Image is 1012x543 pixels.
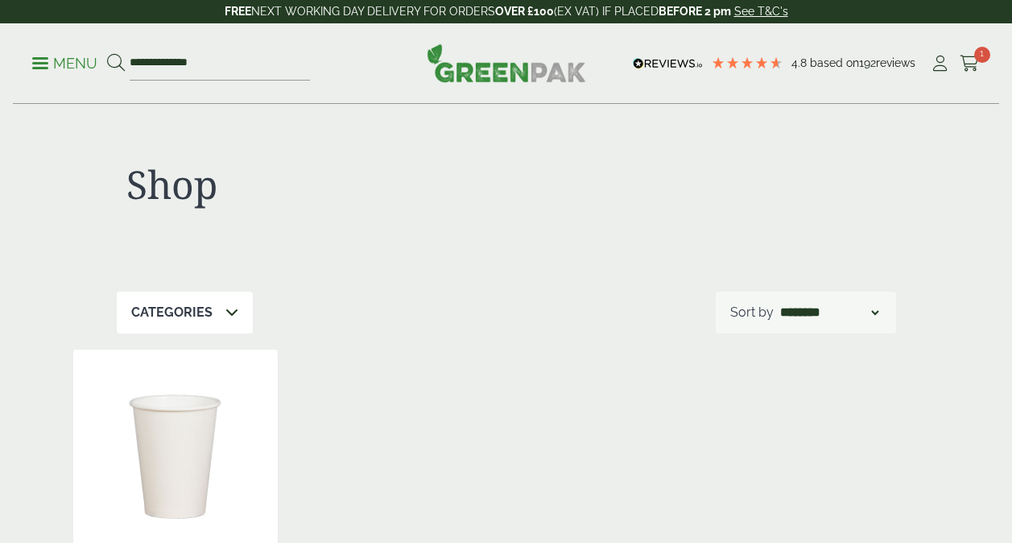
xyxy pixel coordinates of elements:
a: 1 [960,52,980,76]
p: Categories [131,303,213,322]
p: Sort by [730,303,774,322]
select: Shop order [777,303,882,322]
p: Menu [32,54,97,73]
div: 4.8 Stars [711,56,783,70]
span: reviews [876,56,915,69]
strong: BEFORE 2 pm [659,5,731,18]
i: Cart [960,56,980,72]
span: 4.8 [791,56,810,69]
i: My Account [930,56,950,72]
strong: FREE [225,5,251,18]
span: 1 [974,47,990,63]
span: 192 [859,56,876,69]
a: Menu [32,54,97,70]
h1: Shop [126,161,497,208]
a: See T&C's [734,5,788,18]
img: REVIEWS.io [633,58,703,69]
span: Based on [810,56,859,69]
img: GreenPak Supplies [427,44,586,82]
strong: OVER £100 [495,5,554,18]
